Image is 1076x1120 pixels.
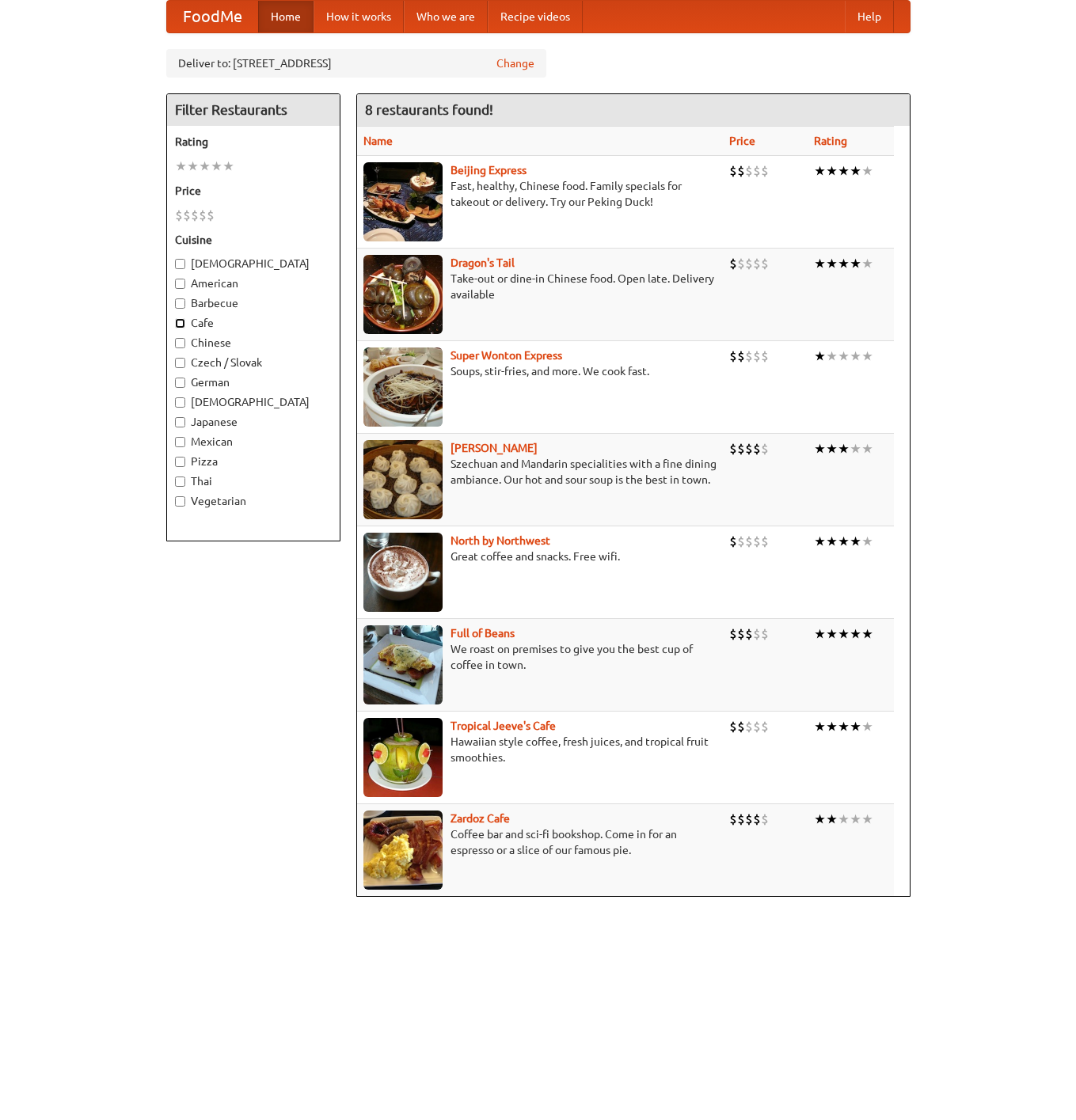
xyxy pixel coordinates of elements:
[363,549,717,564] p: Great coffee and snacks. Free wifi.
[814,135,847,147] a: Rating
[814,533,826,550] li: ★
[175,256,332,271] label: [DEMOGRAPHIC_DATA]
[175,338,185,348] input: Chinese
[838,440,850,457] li: ★
[404,1,488,32] a: Who we are
[363,363,717,379] p: Soups, stir-fries, and more. We cook fast.
[761,255,769,272] li: $
[363,811,443,890] img: zardoz.jpg
[753,625,761,643] li: $
[850,255,861,272] li: ★
[175,414,332,430] label: Japanese
[826,811,838,828] li: ★
[814,718,826,735] li: ★
[761,533,769,550] li: $
[729,718,737,735] li: $
[175,417,185,427] input: Japanese
[753,533,761,550] li: $
[729,811,737,828] li: $
[363,826,717,858] p: Coffee bar and sci-fi bookshop. Come in for an espresso or a slice of our famous pie.
[838,811,850,828] li: ★
[826,718,838,735] li: ★
[175,378,185,388] input: German
[167,94,340,126] h4: Filter Restaurants
[175,355,332,370] label: Czech / Slovak
[753,255,761,272] li: $
[814,625,826,643] li: ★
[363,533,443,612] img: north.jpg
[814,162,826,180] li: ★
[175,298,185,309] input: Barbecue
[838,533,850,550] li: ★
[363,641,717,673] p: We roast on premises to give you the best cup of coffee in town.
[737,811,745,828] li: $
[314,1,404,32] a: How it works
[850,533,861,550] li: ★
[850,811,861,828] li: ★
[363,162,443,241] img: beijing.jpg
[175,315,332,331] label: Cafe
[745,811,753,828] li: $
[199,158,211,175] li: ★
[729,135,755,147] a: Price
[745,440,753,457] li: $
[838,162,850,180] li: ★
[451,256,515,269] a: Dragon's Tail
[745,533,753,550] li: $
[199,207,207,224] li: $
[861,440,873,457] li: ★
[861,811,873,828] li: ★
[729,440,737,457] li: $
[737,162,745,180] li: $
[451,349,562,362] a: Super Wonton Express
[166,49,546,78] div: Deliver to: [STREET_ADDRESS]
[761,811,769,828] li: $
[175,259,185,269] input: [DEMOGRAPHIC_DATA]
[258,1,314,32] a: Home
[761,625,769,643] li: $
[861,162,873,180] li: ★
[211,158,222,175] li: ★
[729,533,737,550] li: $
[451,627,515,640] a: Full of Beans
[175,134,332,150] h5: Rating
[861,347,873,365] li: ★
[745,625,753,643] li: $
[207,207,215,224] li: $
[861,533,873,550] li: ★
[838,347,850,365] li: ★
[451,442,538,454] a: [PERSON_NAME]
[175,496,185,507] input: Vegetarian
[737,625,745,643] li: $
[451,534,550,547] a: North by Northwest
[826,533,838,550] li: ★
[826,347,838,365] li: ★
[745,718,753,735] li: $
[753,718,761,735] li: $
[737,533,745,550] li: $
[175,454,332,469] label: Pizza
[488,1,583,32] a: Recipe videos
[365,102,493,117] ng-pluralize: 8 restaurants found!
[175,374,332,390] label: German
[363,271,717,302] p: Take-out or dine-in Chinese food. Open late. Delivery available
[187,158,199,175] li: ★
[363,456,717,488] p: Szechuan and Mandarin specialities with a fine dining ambiance. Our hot and sour soup is the best...
[183,207,191,224] li: $
[175,207,183,224] li: $
[175,434,332,450] label: Mexican
[838,718,850,735] li: ★
[729,255,737,272] li: $
[175,232,332,248] h5: Cuisine
[363,178,717,210] p: Fast, healthy, Chinese food. Family specials for takeout or delivery. Try our Peking Duck!
[167,1,258,32] a: FoodMe
[363,255,443,334] img: dragon.jpg
[753,440,761,457] li: $
[175,158,187,175] li: ★
[814,440,826,457] li: ★
[363,347,443,427] img: superwonton.jpg
[451,812,510,825] b: Zardoz Cafe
